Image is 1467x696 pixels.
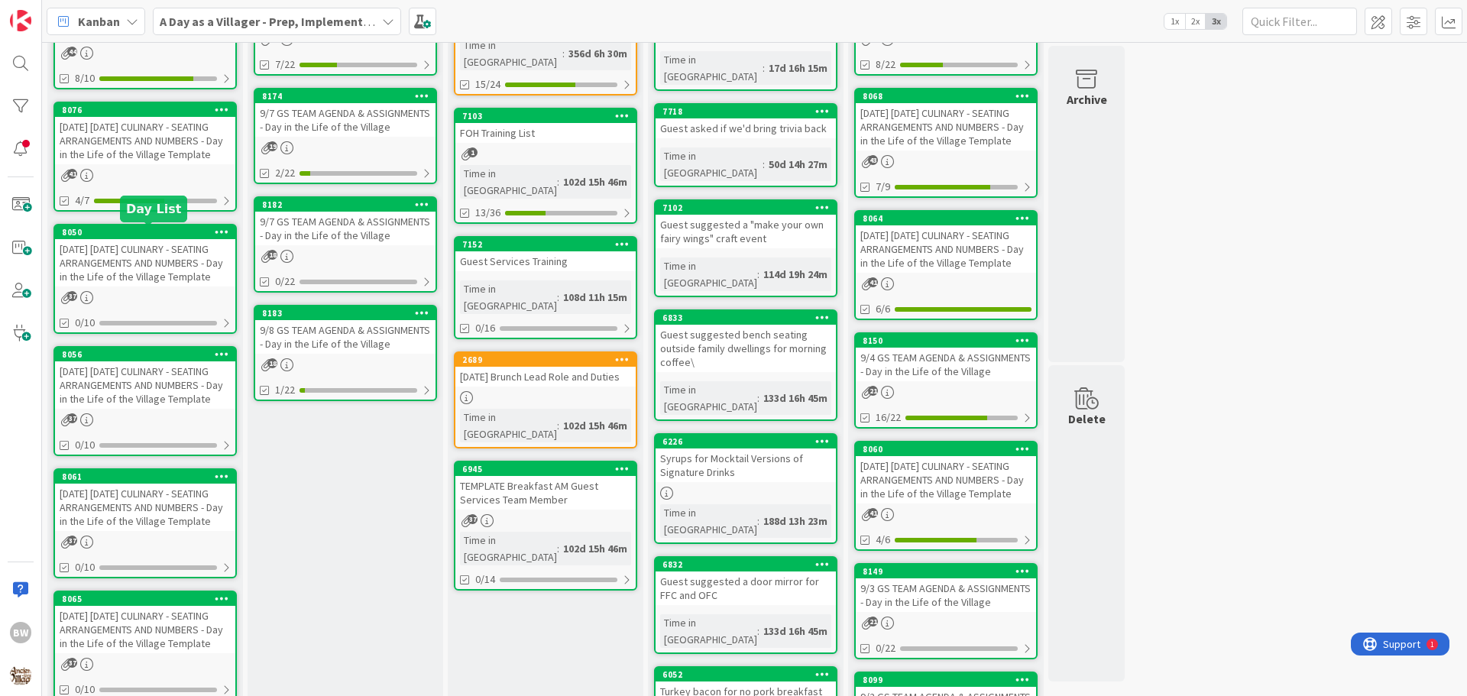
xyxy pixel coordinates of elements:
[53,102,237,212] a: 8076[DATE] [DATE] CULINARY - SEATING ARRANGEMENTS AND NUMBERS - Day in the Life of the Village Te...
[475,205,500,221] span: 13/36
[255,306,436,354] div: 81839/8 GS TEAM AGENDA & ASSIGNMENTS - Day in the Life of the Village
[255,320,436,354] div: 9/8 GS TEAM AGENDA & ASSIGNMENTS - Day in the Life of the Village
[656,435,836,482] div: 6226Syrups for Mocktail Versions of Signature Drinks
[868,617,878,626] span: 21
[262,308,436,319] div: 8183
[856,89,1036,103] div: 8068
[455,353,636,387] div: 2689[DATE] Brunch Lead Role and Duties
[62,349,235,360] div: 8056
[660,257,757,291] div: Time in [GEOGRAPHIC_DATA]
[55,103,235,117] div: 8076
[757,266,759,283] span: :
[475,76,500,92] span: 15/24
[255,198,436,245] div: 81829/7 GS TEAM AGENDA & ASSIGNMENTS - Day in the Life of the Village
[876,532,890,548] span: 4/6
[255,89,436,137] div: 81749/7 GS TEAM AGENDA & ASSIGNMENTS - Day in the Life of the Village
[654,433,837,544] a: 6226Syrups for Mocktail Versions of Signature DrinksTime in [GEOGRAPHIC_DATA]:188d 13h 23m
[854,332,1038,429] a: 81509/4 GS TEAM AGENDA & ASSIGNMENTS - Day in the Life of the Village16/22
[460,280,557,314] div: Time in [GEOGRAPHIC_DATA]
[557,289,559,306] span: :
[267,250,277,260] span: 18
[656,105,836,118] div: 7718
[254,305,437,401] a: 81839/8 GS TEAM AGENDA & ASSIGNMENTS - Day in the Life of the Village1/22
[656,201,836,215] div: 7102
[454,236,637,339] a: 7152Guest Services TrainingTime in [GEOGRAPHIC_DATA]:108d 11h 15m0/16
[55,484,235,531] div: [DATE] [DATE] CULINARY - SEATING ARRANGEMENTS AND NUMBERS - Day in the Life of the Village Template
[876,301,890,317] span: 6/6
[267,141,277,151] span: 19
[255,89,436,103] div: 8174
[856,578,1036,612] div: 9/3 GS TEAM AGENDA & ASSIGNMENTS - Day in the Life of the Village
[757,513,759,529] span: :
[662,559,836,570] div: 6832
[62,594,235,604] div: 8065
[856,212,1036,225] div: 8064
[660,504,757,538] div: Time in [GEOGRAPHIC_DATA]
[55,225,235,286] div: 8050[DATE] [DATE] CULINARY - SEATING ARRANGEMENTS AND NUMBERS - Day in the Life of the Village Te...
[75,559,95,575] span: 0/10
[863,566,1036,577] div: 8149
[765,156,831,173] div: 50d 14h 27m
[656,668,836,681] div: 6052
[656,448,836,482] div: Syrups for Mocktail Versions of Signature Drinks
[656,118,836,138] div: Guest asked if we'd bring trivia back
[763,156,765,173] span: :
[462,464,636,474] div: 6945
[656,215,836,248] div: Guest suggested a "make your own fairy wings" craft event
[55,606,235,653] div: [DATE] [DATE] CULINARY - SEATING ARRANGEMENTS AND NUMBERS - Day in the Life of the Village Template
[462,239,636,250] div: 7152
[460,409,557,442] div: Time in [GEOGRAPHIC_DATA]
[455,109,636,123] div: 7103
[75,315,95,331] span: 0/10
[255,306,436,320] div: 8183
[55,592,235,606] div: 8065
[455,462,636,510] div: 6945TEMPLATE Breakfast AM Guest Services Team Member
[67,169,77,179] span: 41
[55,470,235,531] div: 8061[DATE] [DATE] CULINARY - SEATING ARRANGEMENTS AND NUMBERS - Day in the Life of the Village Te...
[656,311,836,372] div: 6833Guest suggested bench seating outside family dwellings for morning coffee\
[126,202,181,216] h5: Day List
[757,623,759,639] span: :
[1185,14,1206,29] span: 2x
[759,390,831,406] div: 133d 16h 45m
[868,386,878,396] span: 21
[67,291,77,301] span: 37
[475,571,495,588] span: 0/14
[160,14,432,29] b: A Day as a Villager - Prep, Implement and Execute
[267,358,277,368] span: 18
[557,173,559,190] span: :
[55,348,235,361] div: 8056
[255,198,436,212] div: 8182
[468,514,478,524] span: 37
[856,89,1036,151] div: 8068[DATE] [DATE] CULINARY - SEATING ARRANGEMENTS AND NUMBERS - Day in the Life of the Village Te...
[559,289,631,306] div: 108d 11h 15m
[67,47,77,57] span: 44
[262,199,436,210] div: 8182
[255,103,436,137] div: 9/7 GS TEAM AGENDA & ASSIGNMENTS - Day in the Life of the Village
[475,320,495,336] span: 0/16
[455,353,636,367] div: 2689
[55,361,235,409] div: [DATE] [DATE] CULINARY - SEATING ARRANGEMENTS AND NUMBERS - Day in the Life of the Village Template
[460,165,557,199] div: Time in [GEOGRAPHIC_DATA]
[854,441,1038,551] a: 8060[DATE] [DATE] CULINARY - SEATING ARRANGEMENTS AND NUMBERS - Day in the Life of the Village Te...
[654,556,837,654] a: 6832Guest suggested a door mirror for FFC and OFCTime in [GEOGRAPHIC_DATA]:133d 16h 45m
[55,225,235,239] div: 8050
[856,565,1036,612] div: 81499/3 GS TEAM AGENDA & ASSIGNMENTS - Day in the Life of the Village
[1067,90,1107,108] div: Archive
[660,147,763,181] div: Time in [GEOGRAPHIC_DATA]
[654,199,837,297] a: 7102Guest suggested a "make your own fairy wings" craft eventTime in [GEOGRAPHIC_DATA]:114d 19h 24m
[854,88,1038,198] a: 8068[DATE] [DATE] CULINARY - SEATING ARRANGEMENTS AND NUMBERS - Day in the Life of the Village Te...
[759,623,831,639] div: 133d 16h 45m
[654,309,837,421] a: 6833Guest suggested bench seating outside family dwellings for morning coffee\Time in [GEOGRAPHIC...
[62,105,235,115] div: 8076
[53,346,237,456] a: 8056[DATE] [DATE] CULINARY - SEATING ARRANGEMENTS AND NUMBERS - Day in the Life of the Village Te...
[55,348,235,409] div: 8056[DATE] [DATE] CULINARY - SEATING ARRANGEMENTS AND NUMBERS - Day in the Life of the Village Te...
[79,6,83,18] div: 1
[854,210,1038,320] a: 8064[DATE] [DATE] CULINARY - SEATING ARRANGEMENTS AND NUMBERS - Day in the Life of the Village Te...
[275,165,295,181] span: 2/22
[559,173,631,190] div: 102d 15h 46m
[455,109,636,143] div: 7103FOH Training List
[275,382,295,398] span: 1/22
[254,88,437,184] a: 81749/7 GS TEAM AGENDA & ASSIGNMENTS - Day in the Life of the Village2/22
[559,540,631,557] div: 102d 15h 46m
